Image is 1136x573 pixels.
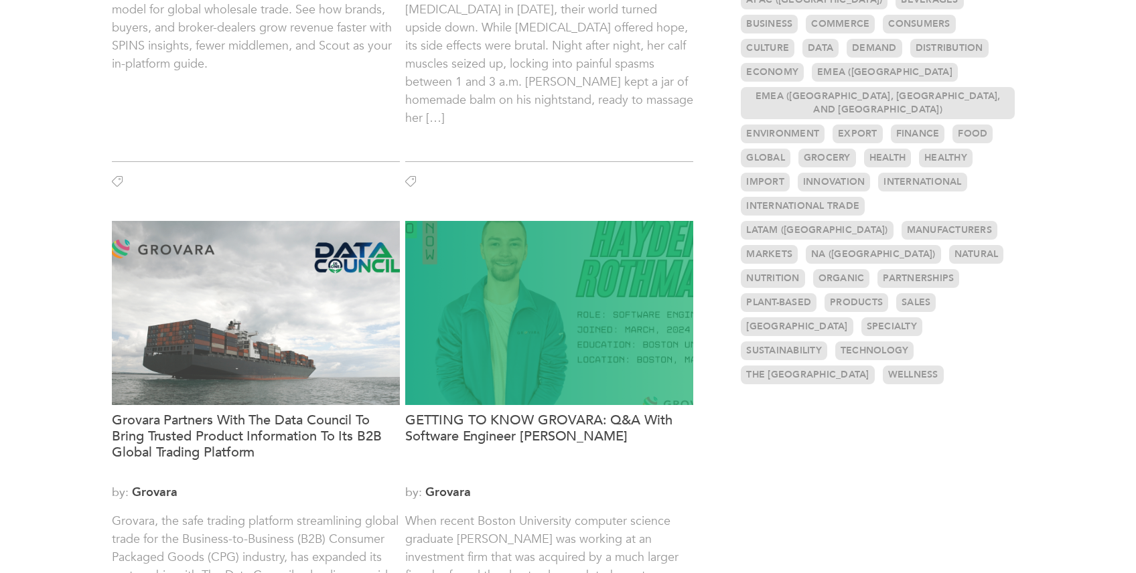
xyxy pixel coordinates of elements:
[891,125,945,143] a: Finance
[741,317,853,336] a: [GEOGRAPHIC_DATA]
[798,173,871,191] a: Innovation
[896,293,936,312] a: Sales
[847,39,902,58] a: Demand
[878,173,967,191] a: International
[741,39,794,58] a: Culture
[405,483,693,501] span: by:
[741,365,874,384] a: the [GEOGRAPHIC_DATA]
[741,63,804,82] a: Economy
[741,293,816,312] a: Plant-based
[425,484,471,501] a: Grovara
[741,221,893,240] a: LATAM ([GEOGRAPHIC_DATA])
[813,269,870,288] a: Organic
[864,149,912,167] a: Health
[910,39,989,58] a: Distribution
[132,484,177,501] a: Grovara
[802,39,839,58] a: Data
[806,15,875,33] a: Commerce
[741,87,1015,119] a: EMEA ([GEOGRAPHIC_DATA], [GEOGRAPHIC_DATA], and [GEOGRAPHIC_DATA])
[741,245,798,264] a: Markets
[741,269,804,288] a: Nutrition
[741,15,798,33] a: Business
[883,365,944,384] a: Wellness
[949,245,1004,264] a: Natural
[112,412,400,477] a: Grovara Partners With The Data Council To Bring Trusted Product Information To Its B2B Global Tra...
[741,197,865,216] a: International Trade
[405,412,693,477] a: GETTING TO KNOW GROVARA: Q&A With Software Engineer [PERSON_NAME]
[825,293,888,312] a: Products
[812,63,958,82] a: EMEA ([GEOGRAPHIC_DATA]
[902,221,997,240] a: Manufacturers
[952,125,993,143] a: Food
[806,245,941,264] a: NA ([GEOGRAPHIC_DATA])
[741,173,790,191] a: Import
[741,125,825,143] a: Environment
[833,125,883,143] a: Export
[798,149,856,167] a: Grocery
[835,341,914,360] a: Technology
[883,15,955,33] a: Consumers
[919,149,973,167] a: Healthy
[741,149,790,167] a: Global
[861,317,922,336] a: Specialty
[877,269,959,288] a: Partnerships
[112,483,400,501] span: by:
[741,341,827,360] a: Sustainability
